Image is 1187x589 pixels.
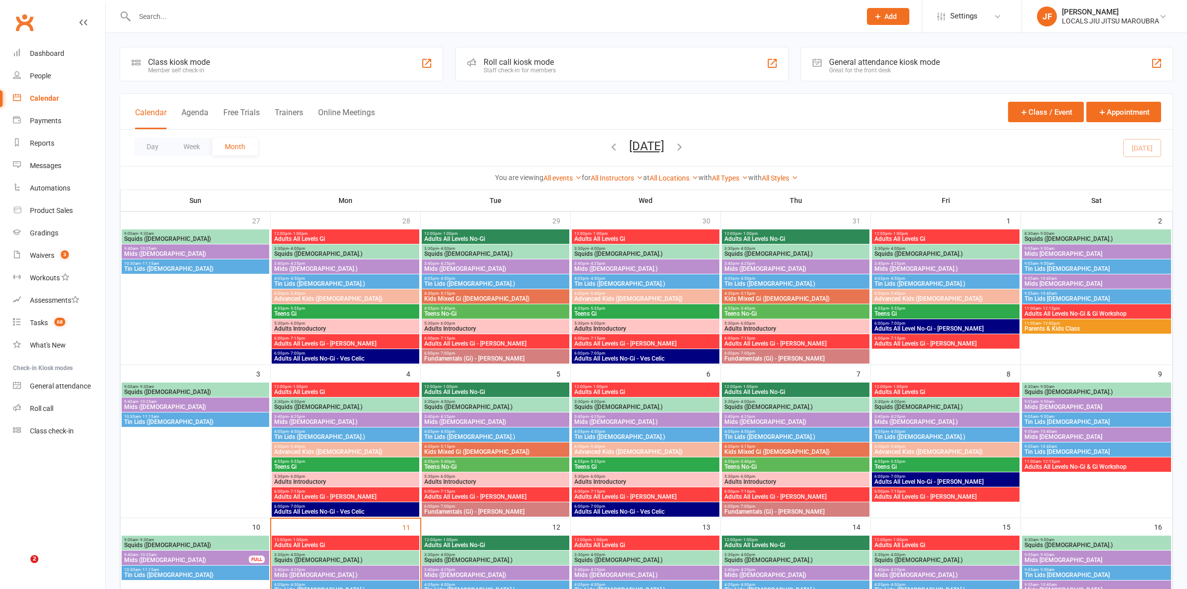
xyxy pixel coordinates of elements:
[724,404,867,410] span: Squids ([DEMOGRAPHIC_DATA].)
[124,399,267,404] span: 9:40am
[574,306,717,311] span: 4:55pm
[706,365,720,382] div: 6
[1038,399,1054,404] span: - 9:50am
[724,306,867,311] span: 4:55pm
[1158,365,1172,382] div: 9
[889,276,905,281] span: - 4:50pm
[574,236,717,242] span: Adults All Levels Gi
[274,281,417,287] span: Tin Lids ([DEMOGRAPHIC_DATA].)
[30,382,91,390] div: General attendance
[829,57,940,67] div: General attendance kiosk mode
[291,385,308,389] span: - 1:00pm
[124,385,267,389] span: 9:00am
[138,385,154,389] span: - 9:30am
[589,399,605,404] span: - 4:00pm
[1024,281,1169,287] span: Mids [DEMOGRAPHIC_DATA]
[124,389,267,395] span: Squids ([DEMOGRAPHIC_DATA])
[1158,212,1172,228] div: 2
[874,266,1017,272] span: Mids ([DEMOGRAPHIC_DATA].)
[13,267,105,289] a: Workouts
[739,336,755,341] span: - 7:15pm
[574,266,717,272] span: Mids ([DEMOGRAPHIC_DATA].)
[574,246,717,251] span: 3:30pm
[402,212,420,228] div: 28
[856,365,870,382] div: 7
[289,276,305,281] span: - 4:50pm
[141,414,159,419] span: - 11:15am
[739,276,755,281] span: - 4:50pm
[274,296,417,302] span: Advanced Kids ([DEMOGRAPHIC_DATA])
[739,291,755,296] span: - 5:15pm
[1024,251,1169,257] span: Mids [DEMOGRAPHIC_DATA]
[724,266,867,272] span: Mids ([DEMOGRAPHIC_DATA])
[724,321,867,326] span: 5:30pm
[874,261,1017,266] span: 3:40pm
[424,389,567,395] span: Adults All Levels No-Gi
[574,351,717,356] span: 6:00pm
[30,319,48,327] div: Tasks
[712,174,748,182] a: All Types
[1024,276,1169,281] span: 9:55am
[1024,404,1169,410] span: Mids [DEMOGRAPHIC_DATA]
[724,291,867,296] span: 4:30pm
[1038,385,1054,389] span: - 9:00am
[739,261,755,266] span: - 4:25pm
[867,8,909,25] button: Add
[762,174,798,182] a: All Styles
[318,108,375,129] button: Online Meetings
[424,399,567,404] span: 3:30pm
[424,306,567,311] span: 4:55pm
[574,251,717,257] span: Squids ([DEMOGRAPHIC_DATA].)
[424,326,567,332] span: Adults Introductory
[724,261,867,266] span: 3:40pm
[439,261,455,266] span: - 4:25pm
[275,108,303,129] button: Trainers
[852,212,870,228] div: 31
[495,174,543,182] strong: You are viewing
[1024,296,1169,302] span: Tin Lids [DEMOGRAPHIC_DATA]
[274,276,417,281] span: 4:05pm
[274,291,417,296] span: 4:50pm
[748,174,762,182] strong: with
[274,266,417,272] span: Mids ([DEMOGRAPHIC_DATA].)
[424,236,567,242] span: Adults All Levels No-Gi
[874,311,1017,317] span: Teens Gi
[889,321,905,326] span: - 7:00pm
[124,414,267,419] span: 10:30am
[274,385,417,389] span: 12:00pm
[874,306,1017,311] span: 4:55pm
[30,72,51,80] div: People
[589,276,605,281] span: - 4:50pm
[424,281,567,287] span: Tin Lids ([DEMOGRAPHIC_DATA].)
[212,138,258,156] button: Month
[1024,236,1169,242] span: Squids ([DEMOGRAPHIC_DATA].)
[271,190,421,211] th: Mon
[424,356,567,362] span: Fundamentals (Gi) - [PERSON_NAME]
[1024,311,1169,317] span: Adults All Levels No-Gi & Gi Workshop
[289,336,305,341] span: - 7:15pm
[724,356,867,362] span: Fundamentals (Gi) - [PERSON_NAME]
[274,321,417,326] span: 5:30pm
[891,385,908,389] span: - 1:00pm
[721,190,871,211] th: Thu
[1024,261,1169,266] span: 9:05am
[148,67,210,74] div: Member self check-in
[874,336,1017,341] span: 6:00pm
[223,108,260,129] button: Free Trials
[439,306,455,311] span: - 5:40pm
[874,276,1017,281] span: 4:05pm
[291,231,308,236] span: - 1:00pm
[1008,102,1084,122] button: Class / Event
[439,399,455,404] span: - 4:00pm
[171,138,212,156] button: Week
[124,231,267,236] span: 9:00am
[571,190,721,211] th: Wed
[874,231,1017,236] span: 12:00pm
[874,404,1017,410] span: Squids ([DEMOGRAPHIC_DATA].)
[12,10,37,35] a: Clubworx
[134,138,171,156] button: Day
[1038,246,1054,251] span: - 9:50am
[421,190,571,211] th: Tue
[543,174,582,182] a: All events
[424,266,567,272] span: Mids ([DEMOGRAPHIC_DATA])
